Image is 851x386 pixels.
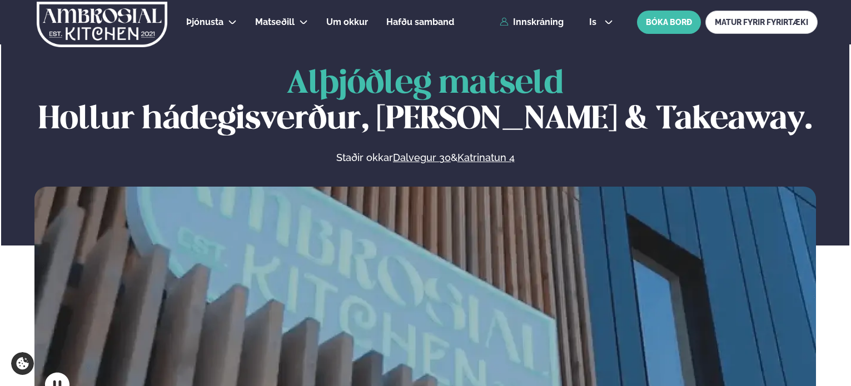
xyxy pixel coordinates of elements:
span: Hafðu samband [386,17,454,27]
a: MATUR FYRIR FYRIRTÆKI [705,11,818,34]
a: Cookie settings [11,352,34,375]
img: logo [36,2,168,47]
span: is [589,18,600,27]
a: Þjónusta [186,16,223,29]
span: Matseðill [255,17,295,27]
button: is [580,18,622,27]
span: Um okkur [326,17,368,27]
h1: Hollur hádegisverður, [PERSON_NAME] & Takeaway. [34,67,816,138]
a: Matseðill [255,16,295,29]
a: Dalvegur 30 [393,151,451,164]
a: Katrinatun 4 [457,151,515,164]
p: Staðir okkar & [215,151,635,164]
a: Innskráning [500,17,564,27]
a: Hafðu samband [386,16,454,29]
span: Alþjóðleg matseld [287,69,564,99]
button: BÓKA BORÐ [637,11,701,34]
span: Þjónusta [186,17,223,27]
a: Um okkur [326,16,368,29]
